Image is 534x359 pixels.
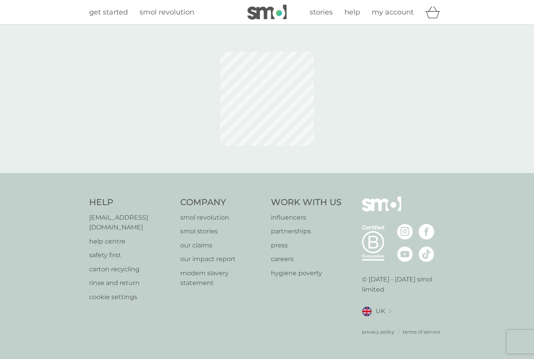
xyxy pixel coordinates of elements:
[419,246,434,262] img: visit the smol Tiktok page
[180,213,263,223] a: smol revolution
[271,226,342,236] a: partnerships
[344,7,360,18] a: help
[180,197,263,209] h4: Company
[247,5,287,20] img: smol
[89,197,172,209] h4: Help
[397,246,413,262] img: visit the smol Youtube page
[362,274,445,294] p: © [DATE] - [DATE] smol limited
[271,213,342,223] a: influencers
[180,226,263,236] a: smol stories
[271,254,342,264] a: careers
[89,278,172,288] a: rinse and return
[89,236,172,247] a: help centre
[89,8,128,16] span: get started
[140,7,194,18] a: smol revolution
[425,4,445,20] div: basket
[403,328,440,336] a: terms of service
[362,328,394,336] a: privacy policy
[180,254,263,264] a: our impact report
[362,307,372,316] img: UK flag
[310,8,333,16] span: stories
[89,264,172,274] a: carton recycling
[89,213,172,233] a: [EMAIL_ADDRESS][DOMAIN_NAME]
[397,224,413,240] img: visit the smol Instagram page
[271,240,342,251] a: press
[180,268,263,288] a: modern slavery statement
[310,7,333,18] a: stories
[344,8,360,16] span: help
[180,240,263,251] a: our claims
[362,197,401,223] img: smol
[372,8,414,16] span: my account
[271,197,342,209] h4: Work With Us
[271,268,342,278] a: hygiene poverty
[372,7,414,18] a: my account
[140,8,194,16] span: smol revolution
[419,224,434,240] img: visit the smol Facebook page
[89,292,172,302] a: cookie settings
[389,309,391,314] img: select a new location
[89,250,172,260] a: safety first
[376,306,385,316] span: UK
[89,7,128,18] a: get started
